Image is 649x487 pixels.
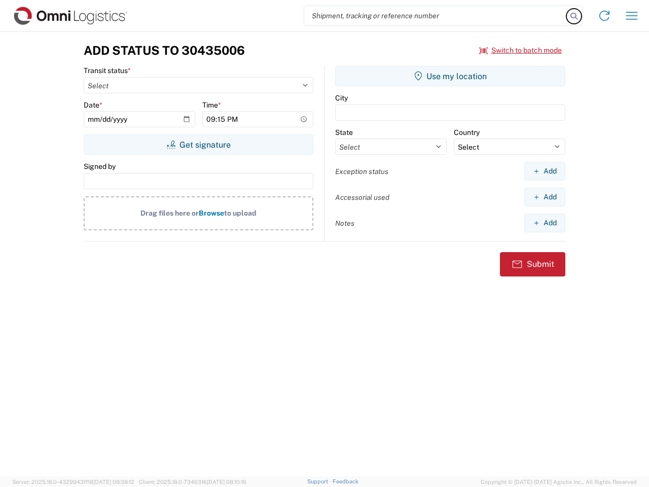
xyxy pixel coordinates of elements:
[524,214,565,232] button: Add
[202,100,221,110] label: Time
[481,477,637,486] span: Copyright © [DATE]-[DATE] Agistix Inc., All Rights Reserved
[479,42,562,59] button: Switch to batch mode
[500,252,565,276] button: Submit
[524,162,565,181] button: Add
[140,209,199,217] span: Drag files here or
[335,193,389,202] label: Accessorial used
[12,479,134,485] span: Server: 2025.18.0-4329943ff18
[84,162,116,171] label: Signed by
[84,100,102,110] label: Date
[84,134,313,155] button: Get signature
[454,128,480,137] label: Country
[335,66,565,86] button: Use my location
[139,479,246,485] span: Client: 2025.18.0-7346316
[84,66,131,75] label: Transit status
[524,188,565,206] button: Add
[224,209,257,217] span: to upload
[199,209,224,217] span: Browse
[304,6,567,25] input: Shipment, tracking or reference number
[333,478,358,484] a: Feedback
[84,43,245,58] h3: Add Status to 30435006
[335,167,388,176] label: Exception status
[335,128,353,137] label: State
[335,219,354,228] label: Notes
[93,479,134,485] span: [DATE] 08:38:12
[335,93,348,102] label: City
[307,478,333,484] a: Support
[207,479,246,485] span: [DATE] 08:10:16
